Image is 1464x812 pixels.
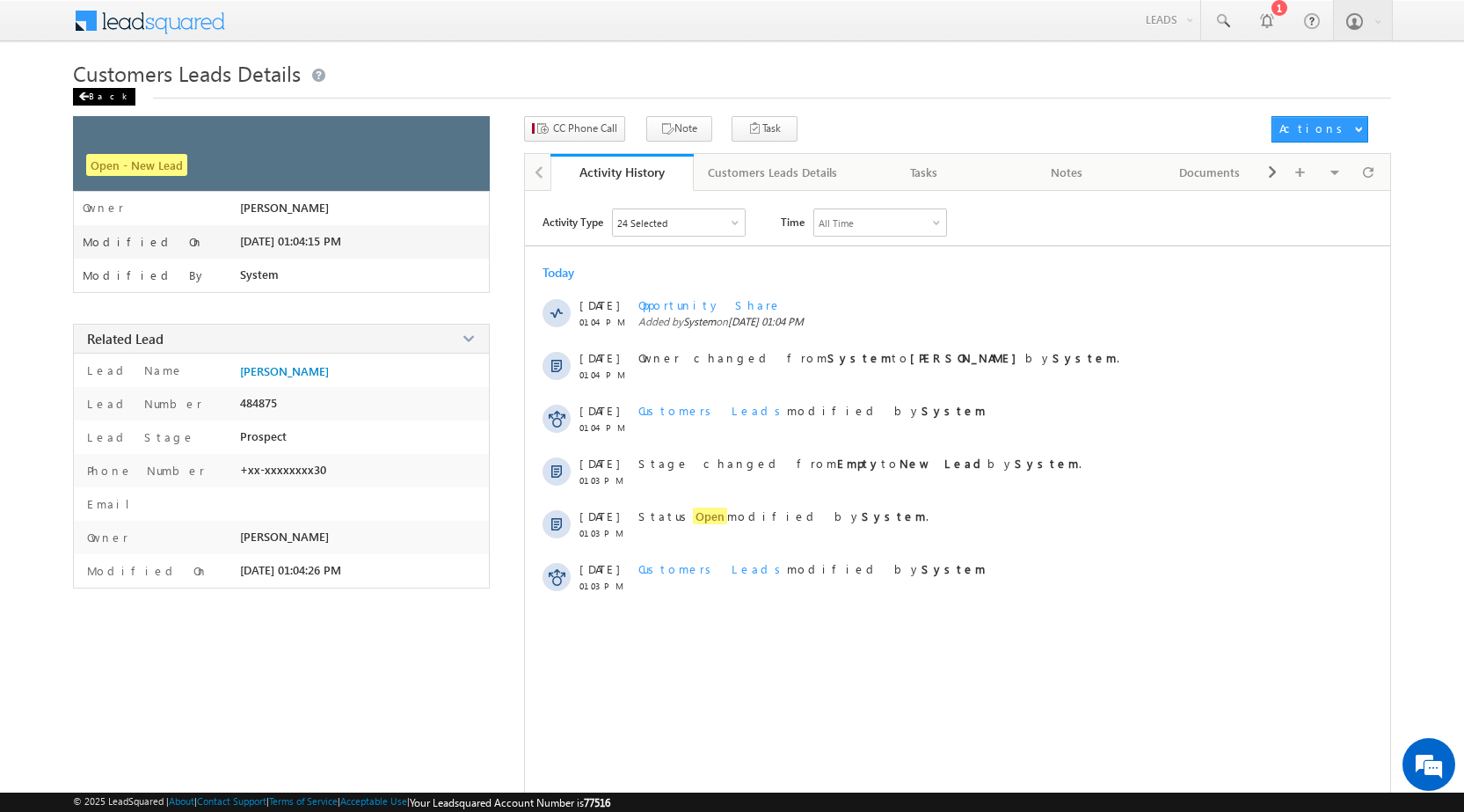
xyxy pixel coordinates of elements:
span: [DATE] [579,561,619,576]
strong: System [921,561,986,576]
span: Status modified by . [638,508,929,524]
span: [DATE] 01:04 PM [728,315,804,328]
span: modified by [638,561,986,576]
div: Tasks [867,162,980,183]
span: Added by on [638,315,1316,328]
a: Documents [1139,154,1282,191]
span: [PERSON_NAME] [240,530,329,544]
img: d_60004797649_company_0_60004797649 [30,92,74,115]
a: Contact Support [197,795,266,807]
label: Owner [83,201,124,215]
div: 24 Selected [617,217,667,229]
span: [DATE] 01:04:15 PM [240,234,341,248]
strong: [PERSON_NAME] [910,350,1025,365]
span: System [240,267,279,282]
label: Email [83,496,143,511]
a: Terms of Service [269,795,338,807]
span: [DATE] [579,508,619,523]
label: Phone Number [83,463,205,478]
textarea: Type your message and hit 'Enter' [23,163,321,527]
button: Task [732,116,798,142]
div: Activity History [564,164,681,180]
button: Note [646,116,712,142]
span: Customers Leads Details [73,59,301,87]
span: Customers Leads [638,561,787,576]
span: © 2025 LeadSquared | | | | | [73,795,610,809]
span: Activity Type [543,208,603,235]
span: Your Leadsquared Account Number is [410,796,610,809]
span: 77516 [584,796,610,809]
div: All Time [819,217,854,229]
strong: System [921,403,986,418]
div: Back [73,88,135,106]
span: Time [781,208,805,235]
em: Start Chat [239,542,319,566]
label: Modified On [83,235,204,249]
label: Modified By [83,268,207,282]
label: Lead Name [83,362,184,377]
span: +xx-xxxxxxxx30 [240,463,326,477]
span: [DATE] [579,297,619,312]
a: Notes [996,154,1140,191]
span: modified by [638,403,986,418]
span: Opportunity Share [638,297,782,312]
span: Owner changed from to by . [638,350,1119,365]
strong: System [827,350,892,365]
div: Notes [1010,162,1124,183]
span: Related Lead [87,330,164,347]
span: 01:03 PM [579,581,632,591]
strong: System [1015,456,1079,471]
div: Documents [1153,162,1266,183]
div: Today [543,264,600,281]
span: 01:03 PM [579,528,632,538]
label: Modified On [83,563,208,578]
span: 01:04 PM [579,369,632,380]
label: Lead Stage [83,429,195,444]
a: Tasks [853,154,996,191]
span: Stage changed from to by . [638,456,1082,471]
a: Customers Leads Details [694,154,853,191]
span: Prospect [240,429,287,443]
span: 484875 [240,396,277,410]
div: Customers Leads Details [708,162,837,183]
a: Acceptable Use [340,795,407,807]
a: [PERSON_NAME] [240,364,329,378]
div: Owner Changed,Status Changed,Stage Changed,Source Changed,Notes & 19 more.. [613,209,745,236]
span: Open - New Lead [86,154,187,176]
strong: System [862,508,926,523]
button: Actions [1271,116,1368,143]
span: [PERSON_NAME] [240,201,329,215]
span: Open [693,508,727,524]
div: Actions [1279,121,1349,136]
span: Customers Leads [638,403,787,418]
span: 01:04 PM [579,422,632,433]
span: 01:03 PM [579,475,632,486]
span: System [683,315,716,328]
div: Chat with us now [91,92,295,115]
label: Owner [83,530,128,545]
span: [DATE] [579,456,619,471]
a: Activity History [550,154,694,191]
button: CC Phone Call [524,116,625,142]
strong: New Lead [900,456,987,471]
span: [DATE] 01:04:26 PM [240,563,341,577]
strong: System [1052,350,1117,365]
span: [DATE] [579,350,619,365]
label: Lead Number [83,396,202,411]
span: 01:04 PM [579,317,632,327]
span: CC Phone Call [553,121,617,136]
span: [DATE] [579,403,619,418]
div: Minimize live chat window [288,9,331,51]
strong: Empty [837,456,881,471]
a: About [169,795,194,807]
